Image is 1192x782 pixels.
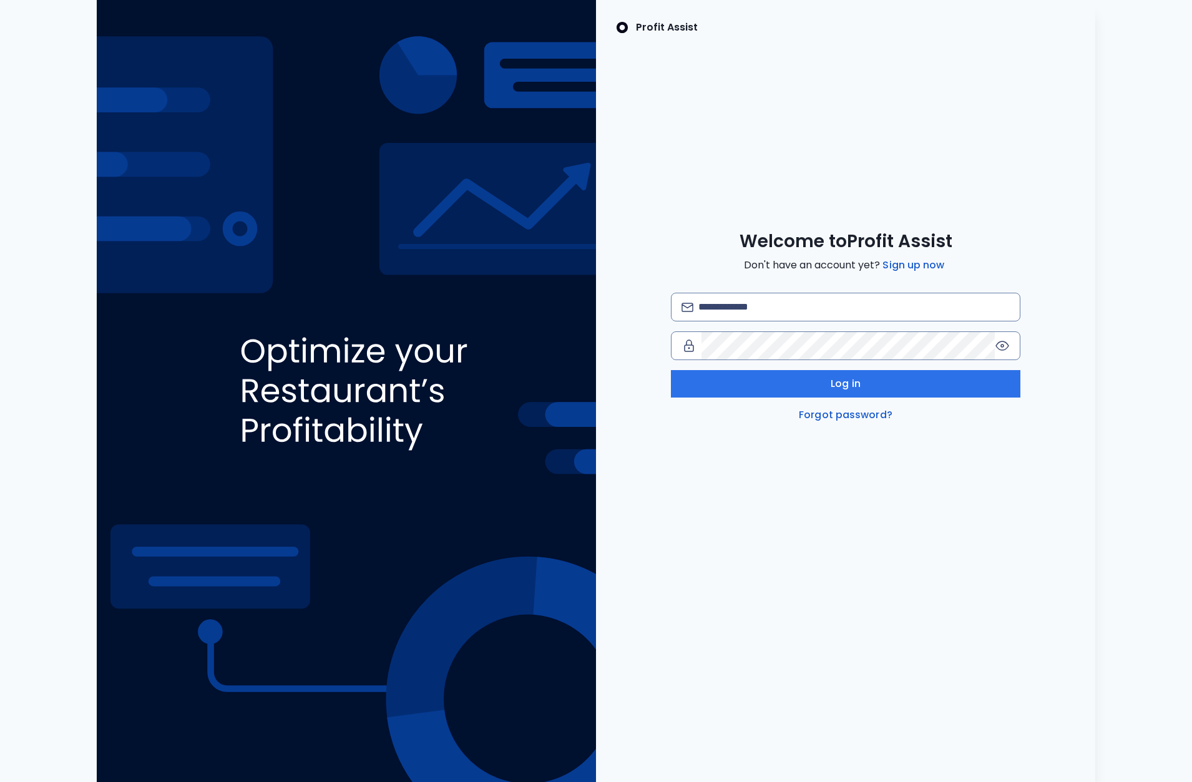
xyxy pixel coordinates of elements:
[681,303,693,312] img: email
[671,370,1020,398] button: Log in
[740,230,952,253] span: Welcome to Profit Assist
[796,408,895,423] a: Forgot password?
[636,20,698,35] p: Profit Assist
[616,20,628,35] img: SpotOn Logo
[880,258,947,273] a: Sign up now
[831,376,861,391] span: Log in
[744,258,947,273] span: Don't have an account yet?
